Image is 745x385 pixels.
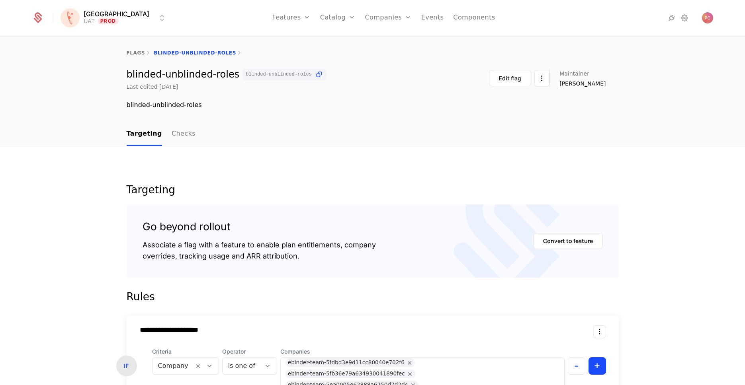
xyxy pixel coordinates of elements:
div: ebinder-team-5fdbd3e9d11cc80040e702f6 [288,358,405,367]
img: Predrag Citic [702,12,713,23]
a: Checks [172,122,196,146]
button: Select action [534,70,549,86]
div: Rules [127,290,619,303]
a: flags [127,50,145,56]
span: Criteria [152,348,219,356]
div: Last edited [DATE] [127,83,178,91]
div: Edit flag [499,74,521,82]
div: UAT [84,17,95,25]
a: Targeting [127,122,162,146]
span: Prod [98,18,118,24]
button: Open user button [702,12,713,23]
div: IF [116,356,137,376]
div: blinded-unblinded-roles [127,69,327,80]
button: Select action [593,325,606,338]
a: Integrations [667,13,677,23]
span: [PERSON_NAME] [559,80,606,87]
a: Settings [680,13,689,23]
button: Select environment [63,9,167,27]
img: Florence [61,8,80,27]
div: Targeting [127,185,619,195]
span: Operator [222,348,277,356]
span: blinded-unblinded-roles [246,72,312,77]
div: Associate a flag with a feature to enable plan entitlements, company overrides, tracking usage an... [143,239,376,262]
div: ebinder-team-5fb36e79a634930041890fec [288,369,405,378]
ul: Choose Sub Page [127,122,196,146]
div: Go beyond rollout [143,220,376,233]
button: Edit flag [489,70,531,86]
div: blinded-unblinded-roles [127,100,619,110]
button: Convert to feature [533,233,603,249]
span: Companies [280,348,565,356]
span: [GEOGRAPHIC_DATA] [84,11,149,17]
nav: Main [127,122,619,146]
span: Maintainer [559,71,589,76]
div: Remove ebinder-team-5fdbd3e9d11cc80040e702f6 [405,358,415,367]
button: - [568,357,585,375]
button: + [589,357,606,375]
div: Remove ebinder-team-5fb36e79a634930041890fec [405,369,415,378]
